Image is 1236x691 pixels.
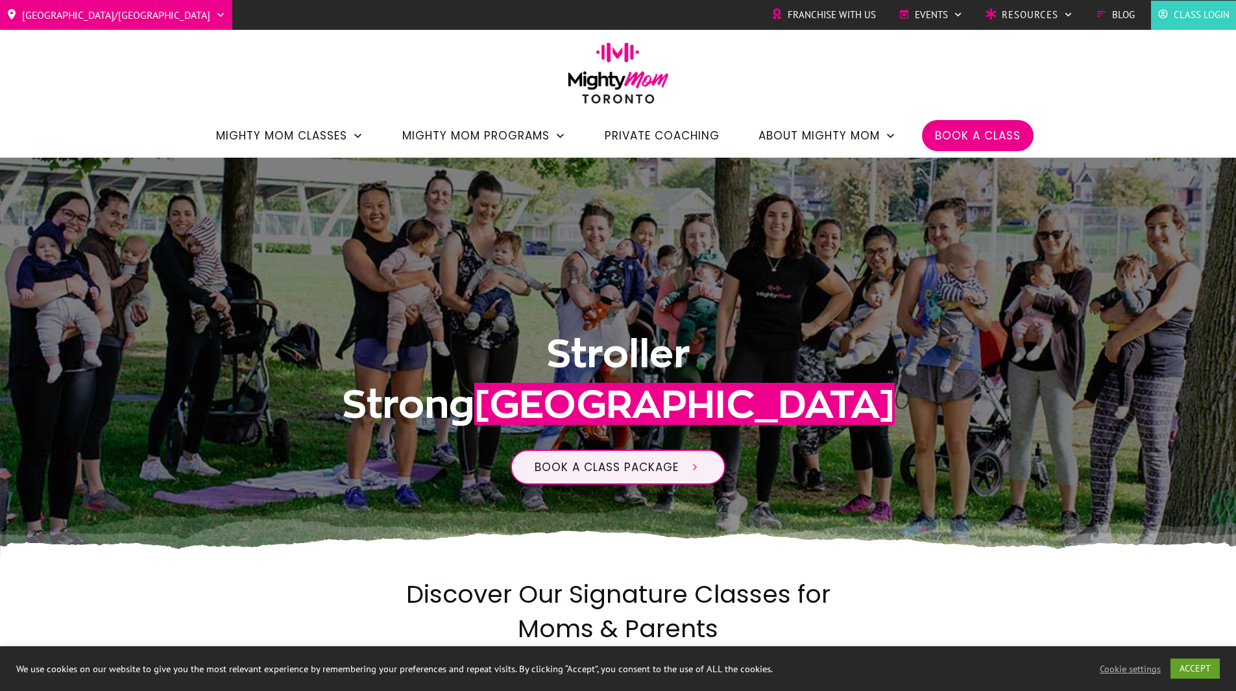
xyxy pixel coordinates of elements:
[269,328,968,430] h1: Stroller Strong
[1174,5,1230,25] span: Class Login
[216,125,363,147] a: Mighty Mom Classes
[474,383,895,425] span: [GEOGRAPHIC_DATA]
[605,125,720,147] a: Private Coaching
[1112,5,1135,25] span: Blog
[561,42,675,113] img: mightymom-logo-toronto
[1157,5,1230,25] a: Class Login
[788,5,876,25] span: Franchise with Us
[771,5,876,25] a: Franchise with Us
[935,125,1021,147] a: Book a Class
[1096,5,1135,25] a: Blog
[216,125,347,147] span: Mighty Mom Classes
[915,5,948,25] span: Events
[511,450,725,485] a: Book a class package
[22,5,210,25] span: [GEOGRAPHIC_DATA]/[GEOGRAPHIC_DATA]
[16,663,859,675] div: We use cookies on our website to give you the most relevant experience by remembering your prefer...
[1170,659,1220,679] a: ACCEPT
[535,459,679,475] span: Book a class package
[402,125,566,147] a: Mighty Mom Programs
[375,577,862,661] h2: Discover Our Signature Classes for Moms & Parents
[986,5,1073,25] a: Resources
[1100,663,1161,675] a: Cookie settings
[758,125,896,147] a: About Mighty Mom
[402,125,550,147] span: Mighty Mom Programs
[1002,5,1058,25] span: Resources
[899,5,963,25] a: Events
[758,125,880,147] span: About Mighty Mom
[6,5,226,25] a: [GEOGRAPHIC_DATA]/[GEOGRAPHIC_DATA]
